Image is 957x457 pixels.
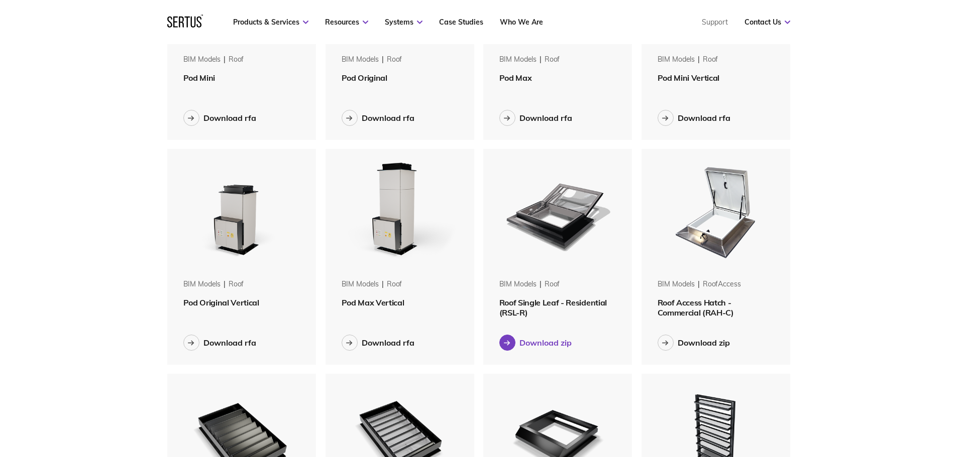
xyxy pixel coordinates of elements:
[203,338,256,348] div: Download rfa
[658,335,730,351] button: Download zip
[500,18,543,27] a: Who We Are
[362,113,414,123] div: Download rfa
[499,335,572,351] button: Download zip
[183,279,221,289] div: BIM Models
[678,338,730,348] div: Download zip
[387,279,402,289] div: roof
[325,18,368,27] a: Resources
[183,335,256,351] button: Download rfa
[362,338,414,348] div: Download rfa
[499,55,537,65] div: BIM Models
[545,279,560,289] div: roof
[702,18,728,27] a: Support
[342,335,414,351] button: Download rfa
[229,55,244,65] div: roof
[233,18,308,27] a: Products & Services
[519,338,572,348] div: Download zip
[229,279,244,289] div: roof
[745,18,790,27] a: Contact Us
[658,297,734,318] span: Roof Access Hatch - Commercial (RAH-C)
[342,279,379,289] div: BIM Models
[658,73,720,83] span: Pod Mini Vertical
[499,297,607,318] span: Roof Single Leaf - Residential (RSL-R)
[499,279,537,289] div: BIM Models
[385,18,422,27] a: Systems
[183,110,256,126] button: Download rfa
[499,73,532,83] span: Pod Max
[342,297,404,308] span: Pod Max Vertical
[703,279,741,289] div: roofAccess
[499,110,572,126] button: Download rfa
[658,110,730,126] button: Download rfa
[342,110,414,126] button: Download rfa
[183,73,215,83] span: Pod Mini
[678,113,730,123] div: Download rfa
[545,55,560,65] div: roof
[439,18,483,27] a: Case Studies
[183,297,259,308] span: Pod Original Vertical
[342,73,387,83] span: Pod Original
[658,279,695,289] div: BIM Models
[776,341,957,457] iframe: Chat Widget
[183,55,221,65] div: BIM Models
[658,55,695,65] div: BIM Models
[387,55,402,65] div: roof
[203,113,256,123] div: Download rfa
[703,55,718,65] div: roof
[342,55,379,65] div: BIM Models
[519,113,572,123] div: Download rfa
